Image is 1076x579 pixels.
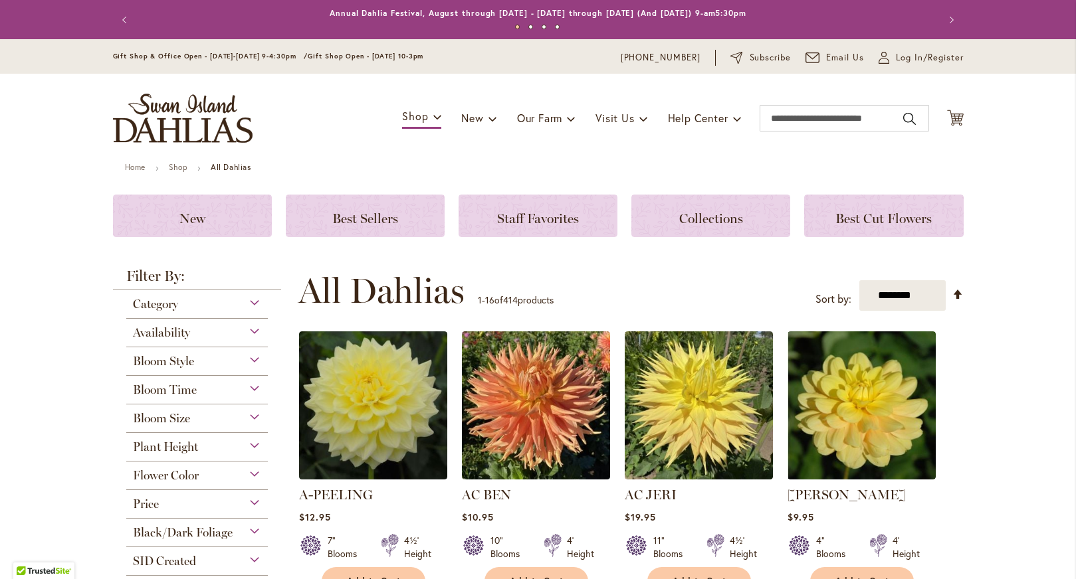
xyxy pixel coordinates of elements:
a: Best Sellers [286,195,445,237]
span: $19.95 [625,511,656,523]
a: AC BEN [462,487,511,503]
span: Bloom Time [133,382,197,397]
div: 4' Height [567,534,594,560]
a: Collections [631,195,790,237]
img: AC BEN [462,331,610,479]
span: Best Cut Flowers [835,210,932,226]
a: Subscribe [730,51,791,64]
span: Bloom Size [133,411,190,426]
span: Visit Us [595,111,634,125]
a: Log In/Register [879,51,964,64]
button: 3 of 4 [542,25,546,29]
a: Annual Dahlia Festival, August through [DATE] - [DATE] through [DATE] (And [DATE]) 9-am5:30pm [330,8,746,18]
span: All Dahlias [298,271,465,311]
span: 1 [478,293,482,306]
a: Email Us [806,51,864,64]
a: A-Peeling [299,469,447,482]
span: Collections [679,210,743,226]
span: New [179,210,205,226]
div: 4" Blooms [816,534,853,560]
a: [PHONE_NUMBER] [621,51,701,64]
span: Bloom Style [133,354,194,369]
img: AC Jeri [625,331,773,479]
label: Sort by: [815,287,851,311]
span: Flower Color [133,468,199,483]
span: $12.95 [299,511,331,523]
a: [PERSON_NAME] [788,487,906,503]
span: Shop [402,109,428,123]
span: Best Sellers [332,210,398,226]
span: Availability [133,325,190,340]
a: A-PEELING [299,487,373,503]
button: Next [937,7,964,33]
img: AHOY MATEY [788,331,936,479]
span: Subscribe [750,51,792,64]
a: store logo [113,94,253,143]
a: AC Jeri [625,469,773,482]
span: $10.95 [462,511,494,523]
span: Price [133,497,159,511]
button: 1 of 4 [515,25,520,29]
span: 414 [503,293,518,306]
strong: Filter By: [113,269,282,290]
span: Black/Dark Foliage [133,525,233,540]
span: Help Center [668,111,728,125]
div: 4½' Height [404,534,431,560]
a: AC BEN [462,469,610,482]
span: New [461,111,483,125]
div: 4½' Height [730,534,757,560]
span: Staff Favorites [497,210,579,226]
span: Our Farm [517,111,562,125]
a: AC JERI [625,487,677,503]
button: 4 of 4 [555,25,560,29]
a: Staff Favorites [459,195,617,237]
span: Log In/Register [896,51,964,64]
a: Best Cut Flowers [804,195,963,237]
span: Plant Height [133,440,198,454]
span: Gift Shop & Office Open - [DATE]-[DATE] 9-4:30pm / [113,52,308,60]
span: Category [133,297,178,311]
span: $9.95 [788,511,814,523]
div: 10" Blooms [490,534,528,560]
iframe: Launch Accessibility Center [10,532,47,569]
a: AHOY MATEY [788,469,936,482]
div: 4' Height [893,534,920,560]
button: Previous [113,7,140,33]
button: 2 of 4 [528,25,533,29]
p: - of products [478,289,554,311]
a: Home [125,162,146,172]
div: 11" Blooms [653,534,691,560]
a: Shop [169,162,187,172]
span: SID Created [133,554,196,568]
div: 7" Blooms [328,534,365,560]
span: Email Us [826,51,864,64]
a: New [113,195,272,237]
img: A-Peeling [299,331,447,479]
strong: All Dahlias [211,162,251,172]
span: 16 [485,293,494,306]
span: Gift Shop Open - [DATE] 10-3pm [308,52,423,60]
